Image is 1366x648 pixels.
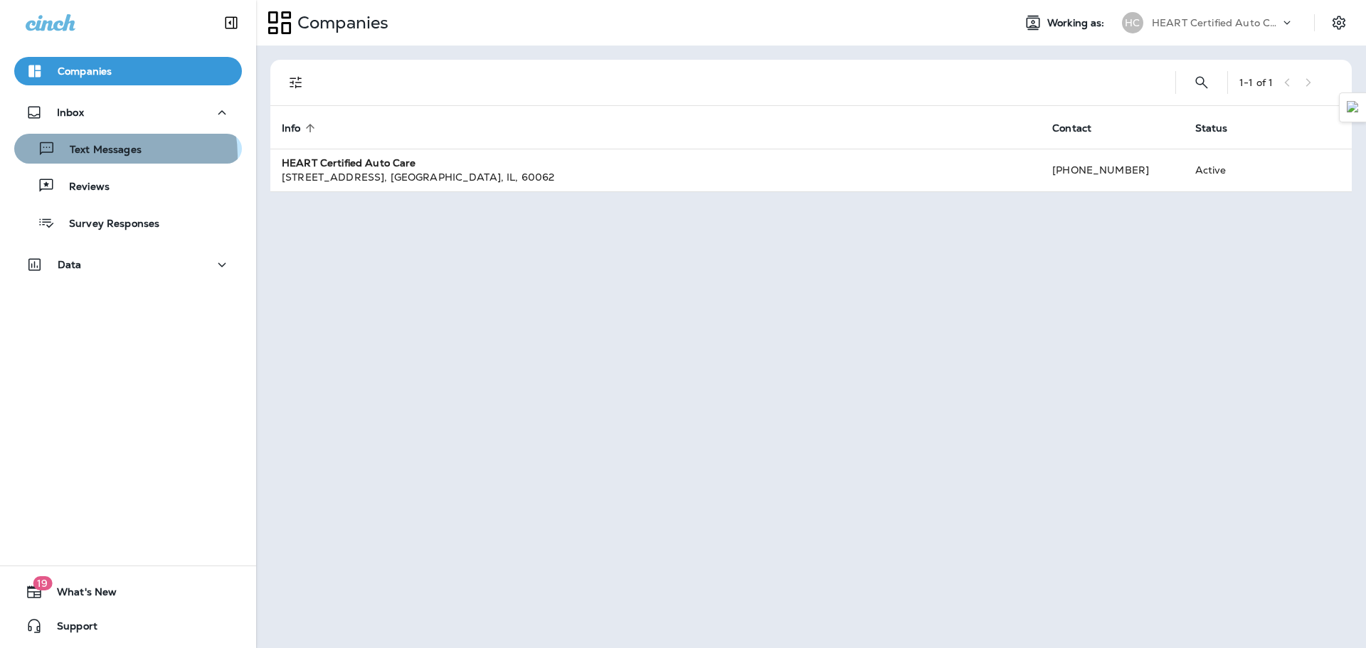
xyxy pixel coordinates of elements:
div: [STREET_ADDRESS] , [GEOGRAPHIC_DATA] , IL , 60062 [282,170,1029,184]
button: Text Messages [14,134,242,164]
span: Support [43,620,97,637]
span: Info [282,122,319,134]
span: Status [1195,122,1246,134]
span: Info [282,122,301,134]
button: Collapse Sidebar [211,9,251,37]
button: Reviews [14,171,242,201]
p: Data [58,259,82,270]
p: Reviews [55,181,110,194]
img: Detect Auto [1347,101,1360,114]
p: Survey Responses [55,218,159,231]
button: Settings [1326,10,1352,36]
button: Support [14,612,242,640]
div: HC [1122,12,1143,33]
span: Status [1195,122,1228,134]
td: Active [1184,149,1275,191]
button: Search Companies [1187,68,1216,97]
p: HEART Certified Auto Care [1152,17,1280,28]
span: Contact [1052,122,1110,134]
strong: HEART Certified Auto Care [282,156,416,169]
p: Companies [292,12,388,33]
button: 19What's New [14,578,242,606]
button: Filters [282,68,310,97]
button: Survey Responses [14,208,242,238]
button: Inbox [14,98,242,127]
p: Text Messages [55,144,142,157]
span: 19 [33,576,52,590]
span: Working as: [1047,17,1108,29]
span: What's New [43,586,117,603]
td: [PHONE_NUMBER] [1041,149,1183,191]
span: Contact [1052,122,1091,134]
button: Companies [14,57,242,85]
button: Data [14,250,242,279]
p: Inbox [57,107,84,118]
p: Companies [58,65,112,77]
div: 1 - 1 of 1 [1239,77,1273,88]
